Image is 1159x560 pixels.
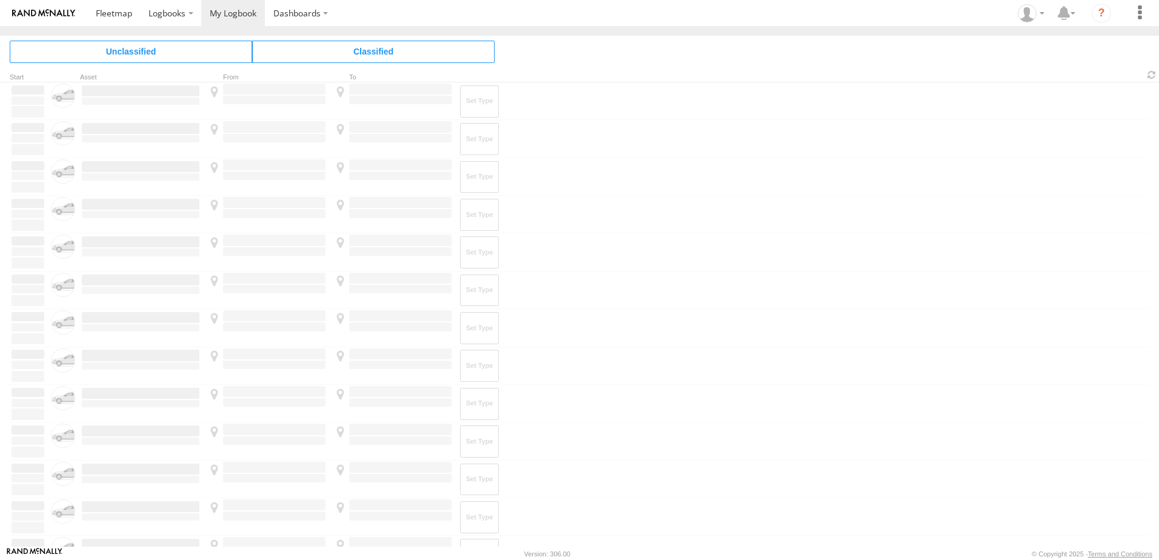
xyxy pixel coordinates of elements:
[12,9,75,18] img: rand-logo.svg
[524,550,570,558] div: Version: 306.00
[80,75,201,81] div: Asset
[1088,550,1152,558] a: Terms and Conditions
[1032,550,1152,558] div: © Copyright 2025 -
[10,75,46,81] div: Click to Sort
[252,41,495,62] span: Click to view Classified Trips
[7,548,62,560] a: Visit our Website
[332,75,453,81] div: To
[1014,4,1049,22] div: Trevor Wilson
[1092,4,1111,23] i: ?
[1144,69,1159,81] span: Refresh
[206,75,327,81] div: From
[10,41,252,62] span: Click to view Unclassified Trips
